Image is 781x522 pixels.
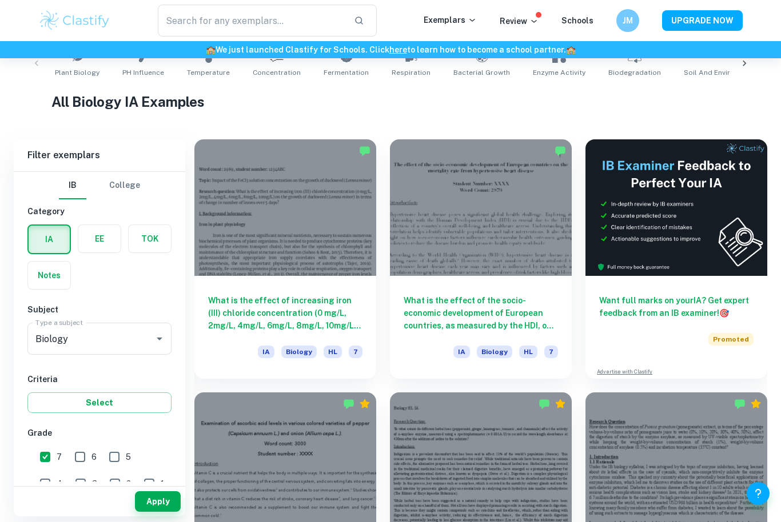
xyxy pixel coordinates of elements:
[390,139,572,379] a: What is the effect of the socio-economic development of European countries, as measured by the HD...
[324,67,369,78] span: Fermentation
[135,491,181,512] button: Apply
[92,477,97,490] span: 3
[2,43,779,56] h6: We just launched Clastify for Schools. Click to learn how to become a school partner.
[539,398,550,409] img: Marked
[597,368,652,376] a: Advertise with Clastify
[708,333,754,346] span: Promoted
[152,331,168,347] button: Open
[208,294,362,332] h6: What is the effect of increasing iron (III) chloride concentration (0 mg/L, 2mg/L, 4mg/L, 6mg/L, ...
[750,398,762,409] div: Premium
[253,67,301,78] span: Concentration
[59,172,86,199] button: IB
[519,346,537,358] span: HL
[555,398,566,409] div: Premium
[621,14,635,27] h6: JM
[392,67,431,78] span: Respiration
[404,294,558,332] h6: What is the effect of the socio-economic development of European countries, as measured by the HD...
[533,67,585,78] span: Enzyme Activity
[51,91,730,112] h1: All Biology IA Examples
[599,294,754,319] h6: Want full marks on your IA ? Get expert feedback from an IB examiner!
[585,139,767,276] img: Thumbnail
[734,398,746,409] img: Marked
[585,139,767,379] a: Want full marks on yourIA? Get expert feedback from an IB examiner!PromotedAdvertise with Clastify
[281,346,317,358] span: Biology
[561,16,593,25] a: Schools
[747,482,770,505] button: Help and Feedback
[500,15,539,27] p: Review
[258,346,274,358] span: IA
[27,373,172,386] h6: Criteria
[57,451,62,463] span: 7
[29,226,70,253] button: IA
[324,346,342,358] span: HL
[14,139,185,171] h6: Filter exemplars
[28,262,70,289] button: Notes
[194,139,376,379] a: What is the effect of increasing iron (III) chloride concentration (0 mg/L, 2mg/L, 4mg/L, 6mg/L, ...
[349,346,362,358] span: 7
[566,45,576,54] span: 🏫
[187,67,230,78] span: Temperature
[27,303,172,316] h6: Subject
[59,172,140,199] div: Filter type choice
[27,427,172,439] h6: Grade
[57,477,62,490] span: 4
[161,477,164,490] span: 1
[206,45,216,54] span: 🏫
[129,225,171,252] button: TOK
[343,398,354,409] img: Marked
[544,346,558,358] span: 7
[477,346,512,358] span: Biology
[719,308,729,318] span: 🎯
[453,346,470,358] span: IA
[38,9,111,32] img: Clastify logo
[389,45,407,54] a: here
[616,9,639,32] button: JM
[122,67,164,78] span: pH Influence
[608,67,661,78] span: Biodegradation
[453,67,510,78] span: Bacterial Growth
[555,145,566,156] img: Marked
[27,205,172,218] h6: Category
[126,451,131,463] span: 5
[359,145,370,156] img: Marked
[359,398,370,409] div: Premium
[78,225,121,252] button: EE
[662,10,743,31] button: UPGRADE NOW
[109,172,140,199] button: College
[27,392,172,413] button: Select
[91,451,97,463] span: 6
[55,67,99,78] span: Plant Biology
[126,477,131,490] span: 2
[35,318,83,327] label: Type a subject
[424,14,477,26] p: Exemplars
[158,5,345,37] input: Search for any exemplars...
